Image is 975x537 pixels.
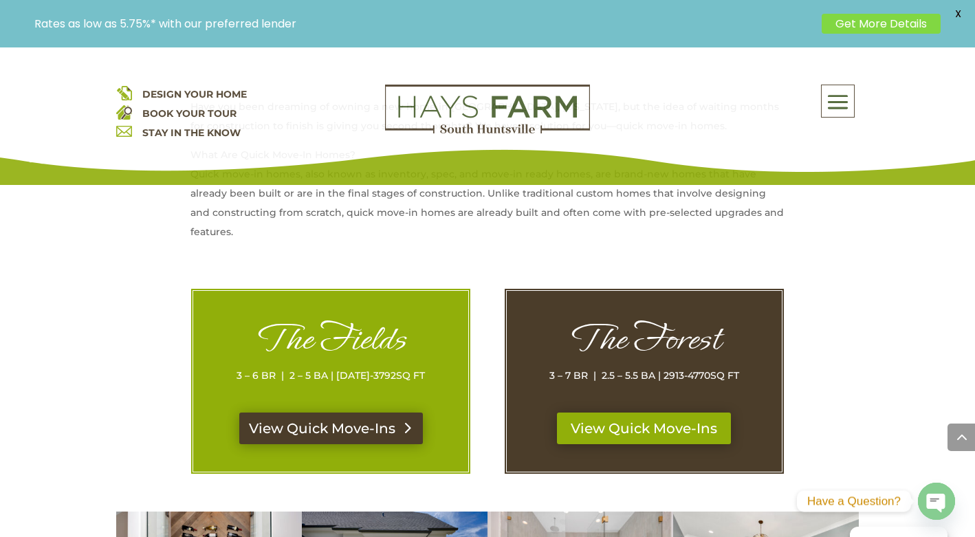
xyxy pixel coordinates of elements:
h1: The Fields [221,318,441,366]
a: View Quick Move-Ins [239,413,423,444]
img: Logo [385,85,590,134]
span: X [947,3,968,24]
h1: The Forest [534,318,754,366]
a: BOOK YOUR TOUR [142,107,237,120]
img: book your home tour [116,104,132,120]
a: DESIGN YOUR HOME [142,88,247,100]
a: hays farm homes huntsville development [385,124,590,137]
a: View Quick Move-Ins [557,413,731,444]
span: SQ FT [710,369,739,382]
p: 3 – 7 BR | 2.5 – 5.5 BA | 2913-4770 [534,366,754,385]
a: STAY IN THE KNOW [142,127,241,139]
span: SQ FT [396,369,425,382]
p: What Are Quick Move-In Homes? Quick move-in homes, also known as inventory, spec, and move-in rea... [190,145,785,251]
span: 3 – 6 BR | 2 – 5 BA | [DATE]-3792 [237,369,396,382]
img: design your home [116,85,132,100]
p: Rates as low as 5.75%* with our preferred lender [34,17,815,30]
a: Get More Details [822,14,941,34]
